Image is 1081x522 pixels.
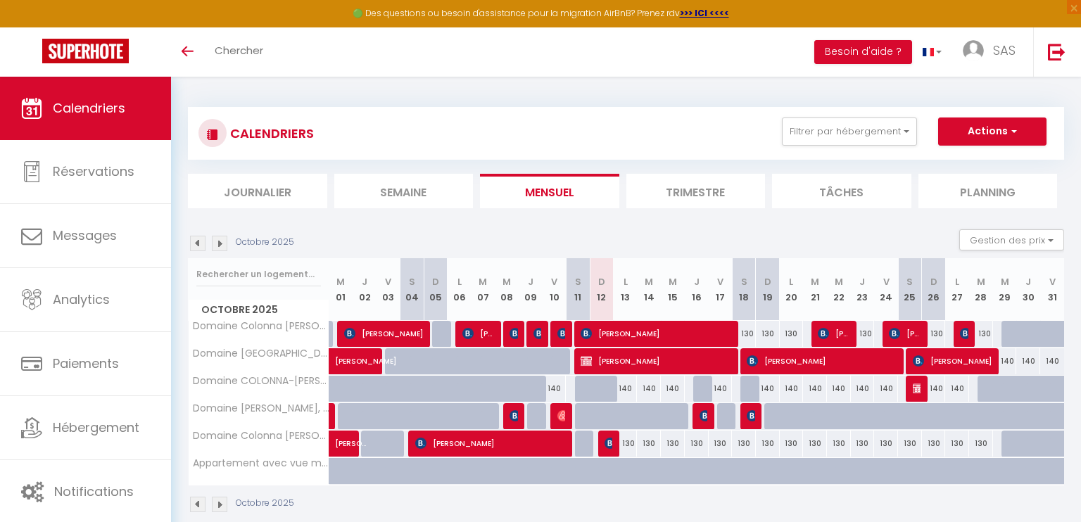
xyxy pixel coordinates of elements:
[732,258,756,321] th: 18
[432,275,439,288] abbr: D
[191,403,331,414] span: Domaine [PERSON_NAME], [GEOGRAPHIC_DATA], chambre [PERSON_NAME]
[959,229,1064,250] button: Gestion des prix
[336,275,345,288] abbr: M
[575,275,581,288] abbr: S
[189,300,329,320] span: Octobre 2025
[661,258,685,321] th: 15
[993,348,1017,374] div: 140
[851,376,875,402] div: 140
[415,430,567,457] span: [PERSON_NAME]
[756,321,780,347] div: 130
[335,423,367,450] span: [PERSON_NAME]
[814,40,912,64] button: Besoin d'aide ?
[54,483,134,500] span: Notifications
[188,174,327,208] li: Journalier
[462,320,494,347] span: [PERSON_NAME]
[448,258,472,321] th: 06
[409,275,415,288] abbr: S
[472,258,495,321] th: 07
[780,376,804,402] div: 140
[645,275,653,288] abbr: M
[889,320,921,347] span: [PERSON_NAME]
[1025,275,1031,288] abbr: J
[191,376,331,386] span: Domaine COLONNA-[PERSON_NAME] Chambre [PERSON_NAME]
[827,431,851,457] div: 130
[913,375,921,402] span: [PERSON_NAME]
[334,174,474,208] li: Semaine
[945,258,969,321] th: 27
[329,348,353,375] a: [PERSON_NAME]
[680,7,729,19] strong: >>> ICI <<<<
[780,258,804,321] th: 20
[835,275,843,288] abbr: M
[741,275,747,288] abbr: S
[669,275,677,288] abbr: M
[1049,275,1056,288] abbr: V
[191,321,331,331] span: Domaine Colonna [PERSON_NAME] piscine, Chambre Fanny
[626,174,766,208] li: Trimestre
[772,174,911,208] li: Tâches
[789,275,793,288] abbr: L
[818,320,849,347] span: [PERSON_NAME]
[637,258,661,321] th: 14
[803,258,827,321] th: 21
[661,431,685,457] div: 130
[709,258,733,321] th: 17
[42,39,129,63] img: Super Booking
[543,258,567,321] th: 10
[495,258,519,321] th: 08
[614,258,638,321] th: 13
[637,376,661,402] div: 140
[922,431,946,457] div: 130
[922,258,946,321] th: 26
[764,275,771,288] abbr: D
[906,275,913,288] abbr: S
[335,340,400,367] span: [PERSON_NAME]
[1040,348,1064,374] div: 140
[898,258,922,321] th: 25
[543,376,567,402] div: 140
[827,376,851,402] div: 140
[661,376,685,402] div: 140
[945,376,969,402] div: 140
[329,403,336,430] a: [PERSON_NAME]
[624,275,628,288] abbr: L
[747,402,754,429] span: [PERSON_NAME]
[945,431,969,457] div: 130
[227,117,314,149] h3: CALENDRIERS
[590,258,614,321] th: 12
[215,43,263,58] span: Chercher
[510,402,517,429] span: [PERSON_NAME]
[883,275,890,288] abbr: V
[803,376,827,402] div: 140
[717,275,723,288] abbr: V
[874,258,898,321] th: 24
[874,431,898,457] div: 130
[1016,258,1040,321] th: 30
[922,376,946,402] div: 140
[191,348,331,359] span: Domaine [GEOGRAPHIC_DATA][PERSON_NAME]. Gite Piscine Sauna Spa
[952,27,1033,77] a: ... SAS
[533,320,541,347] span: [PERSON_NAME]
[53,99,125,117] span: Calendriers
[685,258,709,321] th: 16
[510,320,517,347] span: [PERSON_NAME]
[732,431,756,457] div: 130
[811,275,819,288] abbr: M
[196,262,321,287] input: Rechercher un logement...
[353,258,377,321] th: 02
[344,320,424,347] span: [PERSON_NAME]
[700,402,707,429] span: [PERSON_NAME]
[898,431,922,457] div: 130
[756,376,780,402] div: 140
[803,431,827,457] div: 130
[551,275,557,288] abbr: V
[922,321,946,347] div: 130
[457,275,462,288] abbr: L
[400,258,424,321] th: 04
[614,431,638,457] div: 130
[53,291,110,308] span: Analytics
[377,258,400,321] th: 03
[782,117,917,146] button: Filtrer par hébergement
[780,321,804,347] div: 130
